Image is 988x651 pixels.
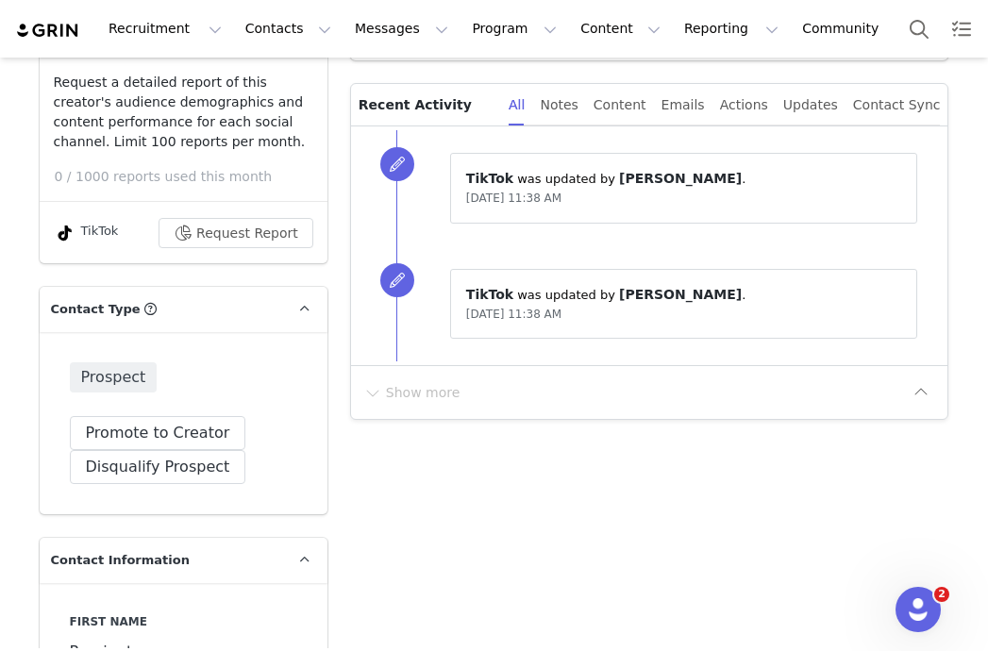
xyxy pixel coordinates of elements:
[661,84,705,126] div: Emails
[466,285,902,305] p: ⁨ ⁩ was updated by ⁨ ⁩.
[720,84,768,126] div: Actions
[70,416,246,450] button: Promote to Creator
[466,287,513,302] span: TikTok
[783,84,838,126] div: Updates
[343,8,460,50] button: Messages
[896,587,941,632] iframe: Intercom live chat
[791,8,898,50] a: Community
[619,287,742,302] span: [PERSON_NAME]
[55,167,327,187] p: 0 / 1000 reports used this month
[54,222,119,244] div: TikTok
[97,8,233,50] button: Recruitment
[15,22,81,40] img: grin logo
[70,362,158,392] span: Prospect
[159,218,313,248] button: Request Report
[569,8,672,50] button: Content
[466,308,561,321] span: [DATE] 11:38 AM
[941,8,982,50] a: Tasks
[466,192,561,205] span: [DATE] 11:38 AM
[70,450,246,484] button: Disqualify Prospect
[619,171,742,186] span: [PERSON_NAME]
[466,169,902,189] p: ⁨ ⁩ was updated by ⁨ ⁩.
[51,300,141,319] span: Contact Type
[362,377,461,408] button: Show more
[54,73,313,152] p: Request a detailed report of this creator's audience demographics and content performance for eac...
[934,587,949,602] span: 2
[234,8,343,50] button: Contacts
[359,84,494,125] p: Recent Activity
[673,8,790,50] button: Reporting
[70,613,297,630] label: First Name
[898,8,940,50] button: Search
[466,171,513,186] span: TikTok
[594,84,646,126] div: Content
[461,8,568,50] button: Program
[853,84,941,126] div: Contact Sync
[540,84,578,126] div: Notes
[509,84,525,126] div: All
[51,551,190,570] span: Contact Information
